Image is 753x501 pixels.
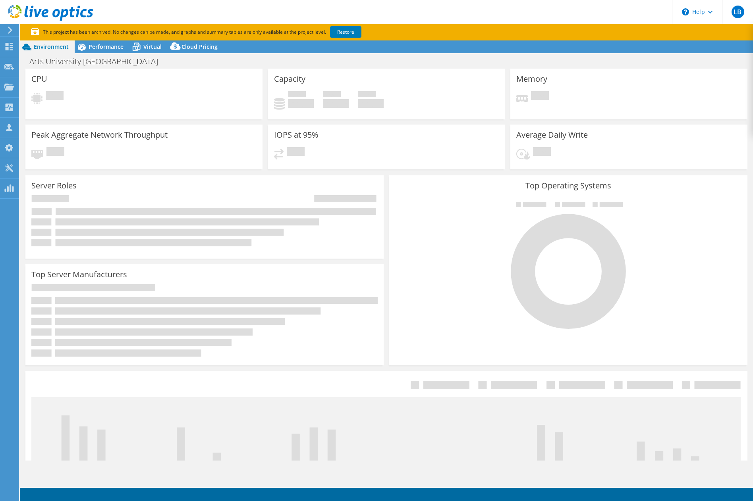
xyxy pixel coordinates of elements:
[516,75,547,83] h3: Memory
[323,91,341,99] span: Free
[533,147,551,158] span: Pending
[31,75,47,83] h3: CPU
[323,99,349,108] h4: 0 GiB
[274,75,305,83] h3: Capacity
[89,43,124,50] span: Performance
[287,147,305,158] span: Pending
[143,43,162,50] span: Virtual
[288,91,306,99] span: Used
[34,43,69,50] span: Environment
[682,8,689,15] svg: \n
[46,91,64,102] span: Pending
[31,270,127,279] h3: Top Server Manufacturers
[274,131,319,139] h3: IOPS at 95%
[358,91,376,99] span: Total
[531,91,549,102] span: Pending
[330,26,361,38] a: Restore
[288,99,314,108] h4: 0 GiB
[395,181,741,190] h3: Top Operating Systems
[732,6,744,18] span: LB
[31,181,77,190] h3: Server Roles
[46,147,64,158] span: Pending
[516,131,588,139] h3: Average Daily Write
[31,28,420,36] p: This project has been archived. No changes can be made, and graphs and summary tables are only av...
[358,99,384,108] h4: 0 GiB
[26,57,170,66] h1: Arts University [GEOGRAPHIC_DATA]
[31,131,168,139] h3: Peak Aggregate Network Throughput
[181,43,218,50] span: Cloud Pricing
